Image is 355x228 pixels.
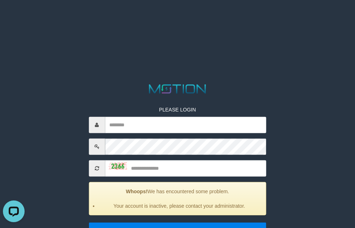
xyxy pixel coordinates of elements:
[98,202,261,210] li: Your account is inactive, please contact your administrator.
[126,189,148,194] strong: Whoops!
[89,182,266,215] div: We has encountered some problem.
[109,162,127,170] img: captcha
[147,83,209,95] img: MOTION_logo.png
[3,3,25,25] button: Open LiveChat chat widget
[89,106,266,113] p: PLEASE LOGIN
